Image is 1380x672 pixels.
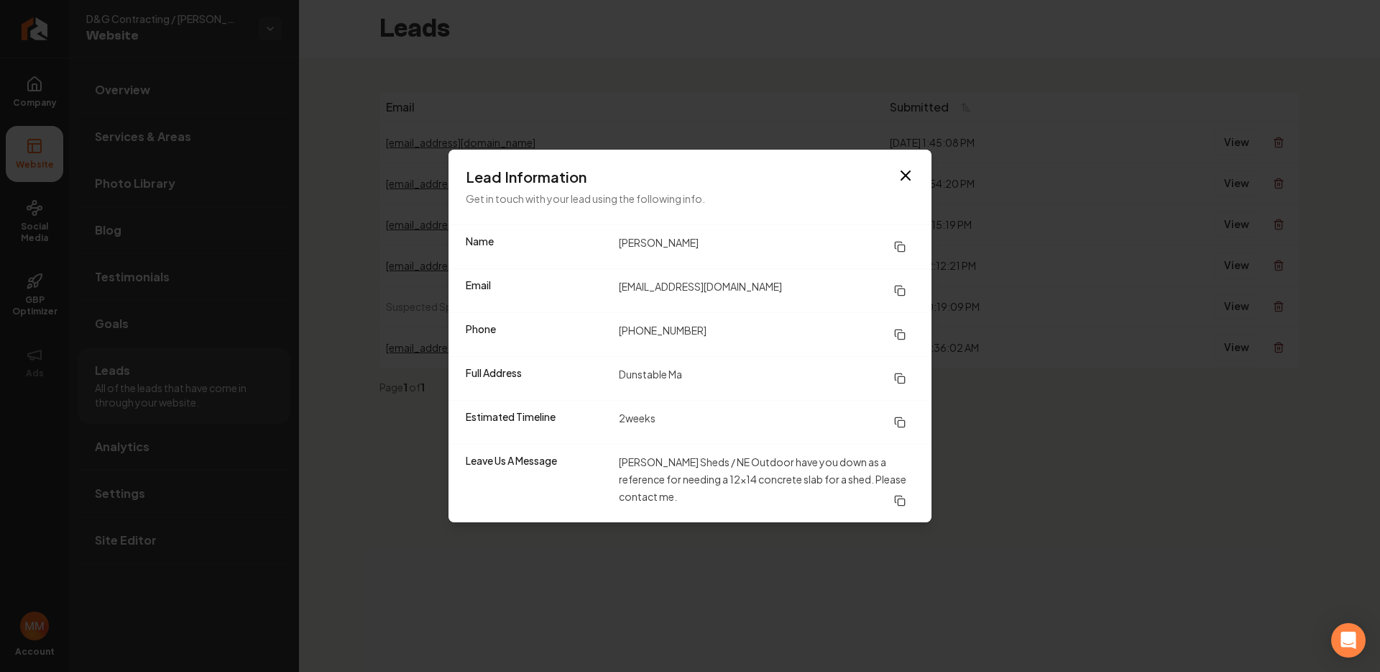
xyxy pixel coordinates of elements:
dt: Phone [466,322,607,348]
dt: Leave Us A Message [466,453,607,514]
dd: [PERSON_NAME] [619,234,914,260]
p: Get in touch with your lead using the following info. [466,190,914,207]
dd: 2weeks [619,409,914,435]
dt: Email [466,278,607,304]
dd: [PHONE_NUMBER] [619,322,914,348]
dt: Name [466,234,607,260]
dd: [PERSON_NAME] Sheds / NE Outdoor have you down as a reference for needing a 12x14 concrete slab f... [619,453,914,514]
dt: Estimated Timeline [466,409,607,435]
dd: [EMAIL_ADDRESS][DOMAIN_NAME] [619,278,914,304]
dd: Dunstable Ma [619,365,914,391]
dt: Full Address [466,365,607,391]
h3: Lead Information [466,167,914,187]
